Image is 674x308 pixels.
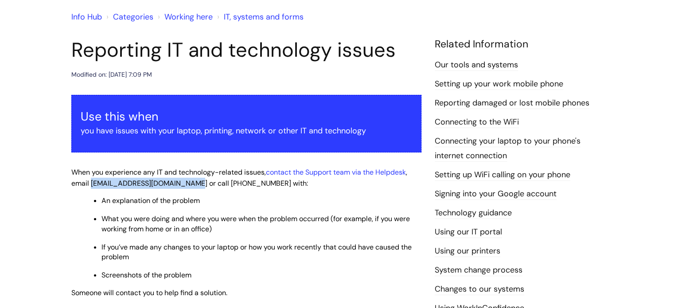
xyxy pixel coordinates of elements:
span: If you’ve made any changes to your laptop or how you work recently that could have caused the pro... [101,242,412,261]
a: Technology guidance [435,207,512,219]
a: Categories [113,12,153,22]
a: Connecting your laptop to your phone's internet connection [435,136,580,161]
a: Connecting to the WiFi [435,117,519,128]
a: Setting up your work mobile phone [435,78,563,90]
li: Working here [156,10,213,24]
h4: Related Information [435,38,603,51]
a: IT, systems and forms [224,12,304,22]
li: IT, systems and forms [215,10,304,24]
a: Using our printers [435,246,500,257]
span: Someone will contact you to help find a solution. [71,288,227,297]
a: System change process [435,265,522,276]
a: Our tools and systems [435,59,518,71]
a: Info Hub [71,12,102,22]
a: Using our IT portal [435,226,502,238]
h1: Reporting IT and technology issues [71,38,421,62]
a: Signing into your Google account [435,188,557,200]
div: Modified on: [DATE] 7:09 PM [71,69,152,80]
a: Working here [164,12,213,22]
span: Screenshots of the problem [101,270,191,280]
a: Setting up WiFi calling on your phone [435,169,570,181]
span: An explanation of the problem [101,196,200,205]
a: Changes to our systems [435,284,524,295]
a: Reporting damaged or lost mobile phones [435,97,589,109]
a: contact the Support team via the Helpdesk [266,168,406,177]
h3: Use this when [81,109,412,124]
span: When you experience any IT and technology-related issues, , email [EMAIL_ADDRESS][DOMAIN_NAME] or... [71,168,407,188]
span: What you were doing and where you were when the problem occurred (for example, if you were workin... [101,214,410,233]
li: Solution home [104,10,153,24]
p: you have issues with your laptop, printing, network or other IT and technology [81,124,412,138]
